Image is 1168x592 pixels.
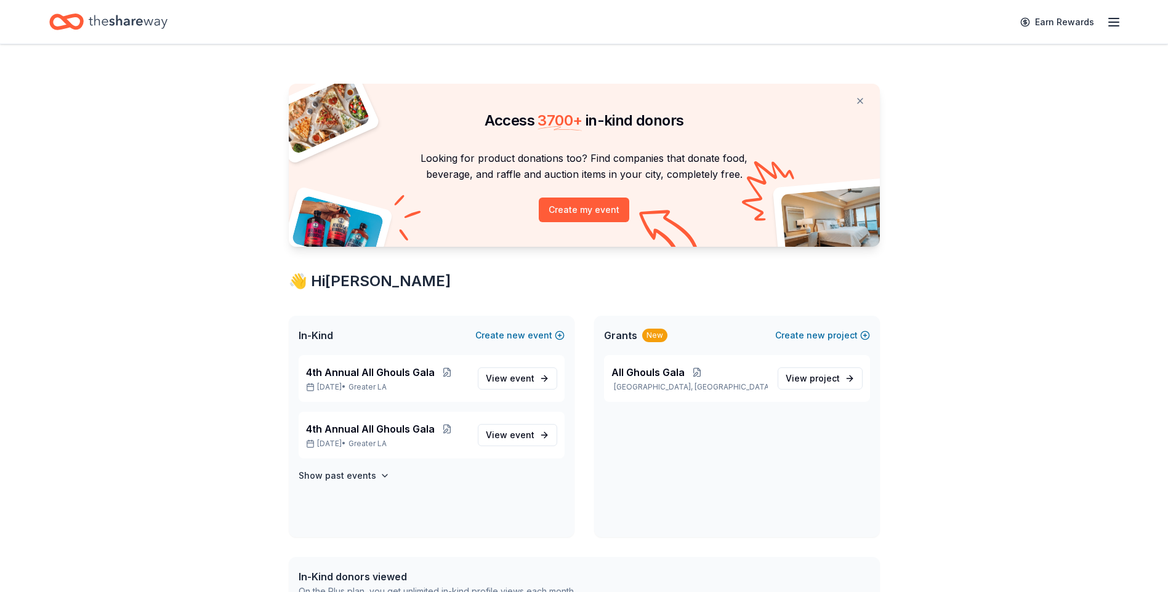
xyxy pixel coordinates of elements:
[306,382,468,392] p: [DATE] •
[604,328,637,343] span: Grants
[778,367,863,390] a: View project
[304,150,865,183] p: Looking for product donations too? Find companies that donate food, beverage, and raffle and auct...
[642,329,667,342] div: New
[306,365,435,380] span: 4th Annual All Ghouls Gala
[289,271,880,291] div: 👋 Hi [PERSON_NAME]
[306,422,435,436] span: 4th Annual All Ghouls Gala
[475,328,565,343] button: Createnewevent
[299,468,376,483] h4: Show past events
[807,328,825,343] span: new
[299,328,333,343] span: In-Kind
[478,424,557,446] a: View event
[1013,11,1102,33] a: Earn Rewards
[538,111,582,129] span: 3700 +
[485,111,684,129] span: Access in-kind donors
[348,382,387,392] span: Greater LA
[611,382,768,392] p: [GEOGRAPHIC_DATA], [GEOGRAPHIC_DATA]
[510,430,534,440] span: event
[478,367,557,390] a: View event
[486,428,534,442] span: View
[786,371,840,386] span: View
[306,439,468,449] p: [DATE] •
[299,569,576,584] div: In-Kind donors viewed
[49,7,167,36] a: Home
[348,439,387,449] span: Greater LA
[639,210,701,256] img: Curvy arrow
[510,373,534,383] span: event
[275,76,371,155] img: Pizza
[810,373,840,383] span: project
[299,468,390,483] button: Show past events
[611,365,685,380] span: All Ghouls Gala
[539,198,629,222] button: Create my event
[507,328,525,343] span: new
[486,371,534,386] span: View
[775,328,870,343] button: Createnewproject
